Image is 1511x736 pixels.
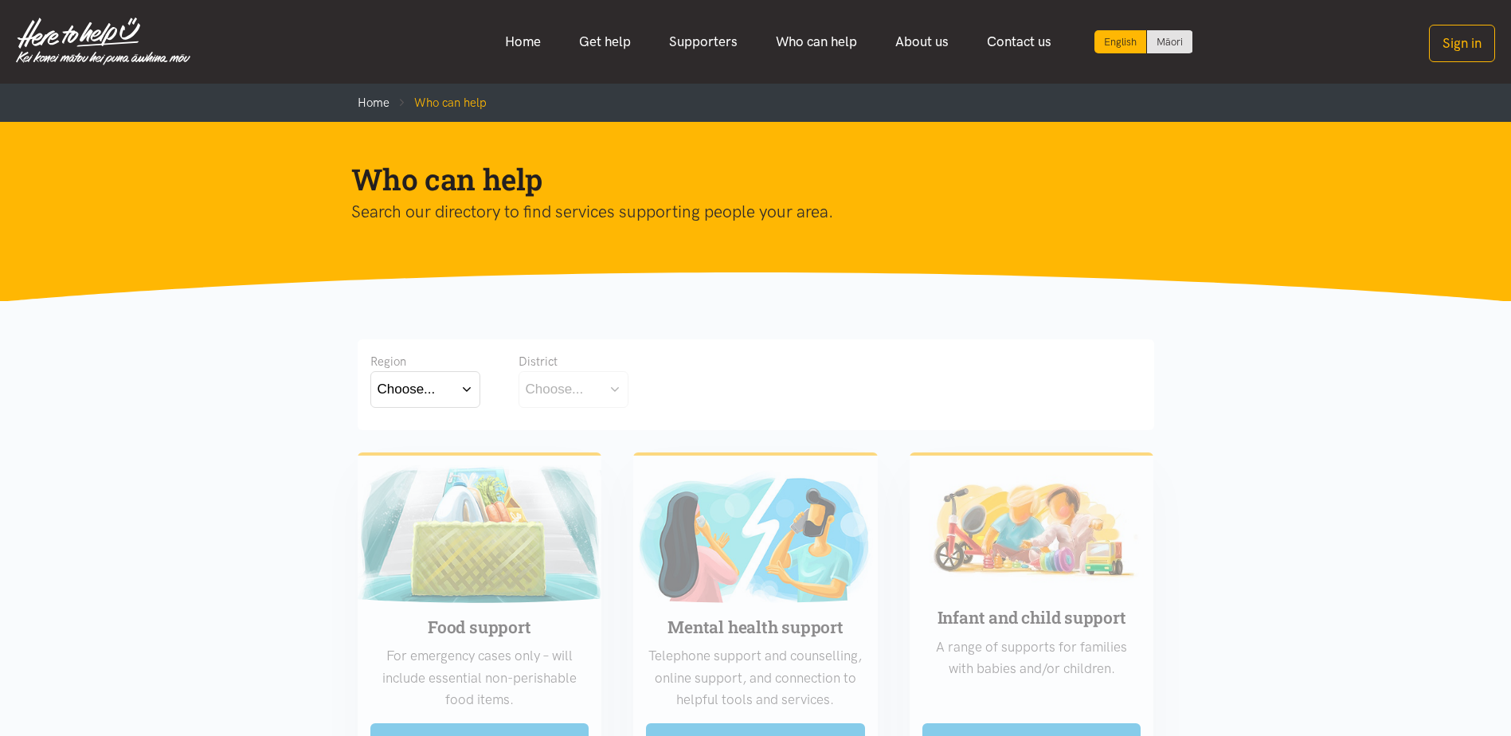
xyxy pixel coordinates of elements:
img: Home [16,18,190,65]
a: Who can help [757,25,876,59]
button: Sign in [1429,25,1495,62]
div: Choose... [378,378,436,400]
button: Choose... [519,371,628,407]
li: Who can help [389,93,487,112]
div: Current language [1094,30,1147,53]
a: Contact us [968,25,1071,59]
div: Choose... [526,378,584,400]
a: Get help [560,25,650,59]
a: Home [486,25,560,59]
div: Language toggle [1094,30,1193,53]
a: Supporters [650,25,757,59]
a: Home [358,96,389,110]
div: District [519,352,628,371]
p: Search our directory to find services supporting people your area. [351,198,1135,225]
a: Switch to Te Reo Māori [1147,30,1192,53]
h1: Who can help [351,160,1135,198]
div: Region [370,352,480,371]
button: Choose... [370,371,480,407]
a: About us [876,25,968,59]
